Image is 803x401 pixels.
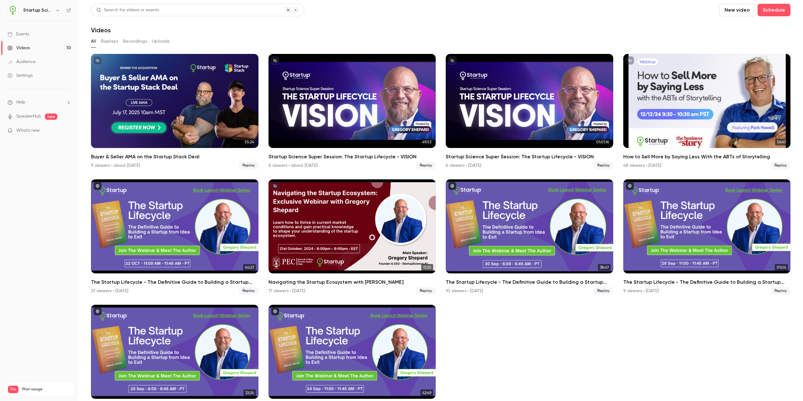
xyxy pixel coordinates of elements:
[91,36,96,46] button: All
[239,287,258,295] span: Replay
[91,179,258,295] a: 44:27The Startup Lifecycle - The Definitive Guide to Building a Startup from Idea to Exit27 viewe...
[22,387,71,392] span: Plan usage
[446,162,481,169] div: 6 viewers • [DATE]
[16,127,40,134] span: What's new
[623,179,791,295] a: 01:04The Startup Lifecycle - The Definitive Guide to Building a Startup from Idea to Exit9 viewer...
[269,179,436,295] li: Navigating the Startup Ecosystem with Gregory Shepard
[8,99,71,106] li: help-dropdown-opener
[152,36,170,46] button: Uploads
[446,179,613,295] li: The Startup Lifecycle - The Definitive Guide to Building a Startup from Idea to Exit
[626,182,634,190] button: published
[45,113,57,120] span: new
[101,36,118,46] button: Replays
[91,4,790,397] section: Videos
[91,288,128,294] div: 27 viewers • [DATE]
[269,179,436,295] a: 17:20Navigating the Startup Ecosystem with [PERSON_NAME]17 viewers • [DATE]Replay
[775,139,788,145] span: 56:47
[446,153,613,161] h2: Startup Science Super Session: The Startup Lifecycle - VISION
[91,278,258,286] h2: The Startup Lifecycle - The Definitive Guide to Building a Startup from Idea to Exit
[243,264,256,271] span: 44:27
[594,139,611,145] span: 01:01:16
[626,56,634,65] button: unpublished
[63,128,71,134] iframe: Noticeable Trigger
[8,72,33,79] div: Settings
[8,386,19,393] span: Pro
[623,153,791,161] h2: How to Sell More by Saying Less With the ABTs of Storytelling
[623,54,791,169] li: How to Sell More by Saying Less With the ABTs of Storytelling
[243,139,256,145] span: 55:24
[269,54,436,169] li: Startup Science Super Session: The Startup Lifecycle - VISION
[448,182,456,190] button: published
[448,56,456,65] button: unpublished
[123,36,147,46] button: Recordings
[623,54,791,169] a: 56:47How to Sell More by Saying Less With the ABTs of Storytelling48 viewers • [DATE]Replay
[271,307,279,315] button: published
[8,31,29,37] div: Events
[23,7,53,13] h6: Startup Science
[269,288,305,294] div: 17 viewers • [DATE]
[8,45,30,51] div: Videos
[269,153,436,161] h2: Startup Science Super Session: The Startup Lifecycle - VISION
[269,278,436,286] h2: Navigating the Startup Ecosystem with [PERSON_NAME]
[623,179,791,295] li: The Startup Lifecycle - The Definitive Guide to Building a Startup from Idea to Exit
[623,162,661,169] div: 48 viewers • [DATE]
[93,56,102,65] button: unpublished
[446,288,483,294] div: 10 viewers • [DATE]
[416,162,436,169] span: Replay
[623,278,791,286] h2: The Startup Lifecycle - The Definitive Guide to Building a Startup from Idea to Exit
[91,153,258,161] h2: Buyer & Seller AMA on the Startup Stack Deal
[243,389,256,396] span: 32:24
[775,264,788,271] span: 01:04
[593,162,613,169] span: Replay
[239,162,258,169] span: Replay
[269,162,317,169] div: 6 viewers • about [DATE]
[93,307,102,315] button: published
[271,56,279,65] button: unpublished
[8,5,18,15] img: Startup Science
[593,287,613,295] span: Replay
[719,4,755,16] button: New video
[269,54,436,169] a: 49:53Startup Science Super Session: The Startup Lifecycle - VISION6 viewers • about [DATE]Replay
[420,389,433,396] span: 42:49
[8,59,35,65] div: Audience
[446,278,613,286] h2: The Startup Lifecycle - The Definitive Guide to Building a Startup from Idea to Exit
[771,287,790,295] span: Replay
[271,182,279,190] button: unpublished
[446,54,613,169] li: Startup Science Super Session: The Startup Lifecycle - VISION
[416,287,436,295] span: Replay
[93,182,102,190] button: published
[446,179,613,295] a: 38:47The Startup Lifecycle - The Definitive Guide to Building a Startup from Idea to Exit10 viewe...
[16,99,25,106] span: Help
[91,26,111,34] h1: Videos
[623,288,659,294] div: 9 viewers • [DATE]
[771,162,790,169] span: Replay
[91,162,140,169] div: 9 viewers • about [DATE]
[598,264,611,271] span: 38:47
[91,179,258,295] li: The Startup Lifecycle - The Definitive Guide to Building a Startup from Idea to Exit
[446,54,613,169] a: 01:01:16Startup Science Super Session: The Startup Lifecycle - VISION6 viewers • [DATE]Replay
[91,54,258,169] a: 55:24Buyer & Seller AMA on the Startup Stack Deal9 viewers • about [DATE]Replay
[421,264,433,271] span: 17:20
[91,54,258,169] li: Buyer & Seller AMA on the Startup Stack Deal
[96,7,159,13] div: Search for videos or events
[758,4,790,16] button: Schedule
[16,113,41,120] a: SpeakerHub
[420,139,433,145] span: 49:53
